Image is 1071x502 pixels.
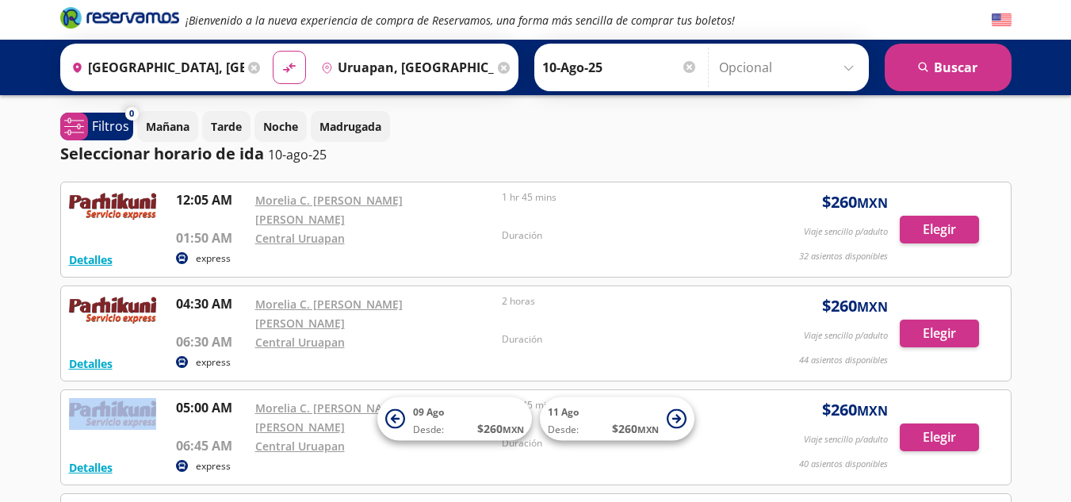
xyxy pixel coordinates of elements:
button: Detalles [69,251,113,268]
em: ¡Bienvenido a la nueva experiencia de compra de Reservamos, una forma más sencilla de comprar tus... [186,13,735,28]
p: Seleccionar horario de ida [60,142,264,166]
small: MXN [503,423,524,435]
button: 11 AgoDesde:$260MXN [540,397,694,441]
p: 01:50 AM [176,228,247,247]
p: Filtros [92,117,129,136]
p: Viaje sencillo p/adulto [804,225,888,239]
p: Duración [502,228,741,243]
button: Buscar [885,44,1012,91]
button: Detalles [69,459,113,476]
button: English [992,10,1012,30]
p: 04:30 AM [176,294,247,313]
small: MXN [637,423,659,435]
span: $ 260 [477,420,524,437]
p: 44 asientos disponibles [799,354,888,367]
span: Desde: [413,423,444,437]
span: 09 Ago [413,405,444,419]
a: Central Uruapan [255,335,345,350]
p: express [196,251,231,266]
a: Morelia C. [PERSON_NAME] [PERSON_NAME] [255,193,403,227]
img: RESERVAMOS [69,190,156,222]
span: $ 260 [612,420,659,437]
p: 06:30 AM [176,332,247,351]
p: Viaje sencillo p/adulto [804,329,888,343]
a: Brand Logo [60,6,179,34]
button: Elegir [900,216,979,243]
button: Noche [254,111,307,142]
p: express [196,355,231,370]
p: 2 horas [502,294,741,308]
button: Elegir [900,320,979,347]
span: 0 [129,107,134,121]
p: 06:45 AM [176,436,247,455]
span: $ 260 [822,190,888,214]
small: MXN [857,298,888,316]
input: Buscar Origen [65,48,244,87]
input: Elegir Fecha [542,48,698,87]
small: MXN [857,194,888,212]
p: 32 asientos disponibles [799,250,888,263]
input: Buscar Destino [315,48,494,87]
p: express [196,459,231,473]
i: Brand Logo [60,6,179,29]
a: Central Uruapan [255,439,345,454]
span: $ 260 [822,398,888,422]
img: RESERVAMOS [69,294,156,326]
p: Noche [263,118,298,135]
button: Mañana [137,111,198,142]
p: 10-ago-25 [268,145,327,164]
p: Viaje sencillo p/adulto [804,433,888,446]
p: Tarde [211,118,242,135]
button: 09 AgoDesde:$260MXN [377,397,532,441]
p: Duración [502,332,741,347]
span: $ 260 [822,294,888,318]
p: 1 hr 45 mins [502,190,741,205]
button: Madrugada [311,111,390,142]
span: Desde: [548,423,579,437]
button: Elegir [900,423,979,451]
input: Opcional [719,48,861,87]
button: Tarde [202,111,251,142]
p: 12:05 AM [176,190,247,209]
span: 11 Ago [548,405,579,419]
p: Mañana [146,118,189,135]
p: Duración [502,436,741,450]
button: 0Filtros [60,113,133,140]
p: 05:00 AM [176,398,247,417]
button: Detalles [69,355,113,372]
img: RESERVAMOS [69,398,156,430]
p: Madrugada [319,118,381,135]
small: MXN [857,402,888,420]
a: Morelia C. [PERSON_NAME] [PERSON_NAME] [255,400,403,435]
a: Morelia C. [PERSON_NAME] [PERSON_NAME] [255,297,403,331]
p: 40 asientos disponibles [799,458,888,471]
a: Central Uruapan [255,231,345,246]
